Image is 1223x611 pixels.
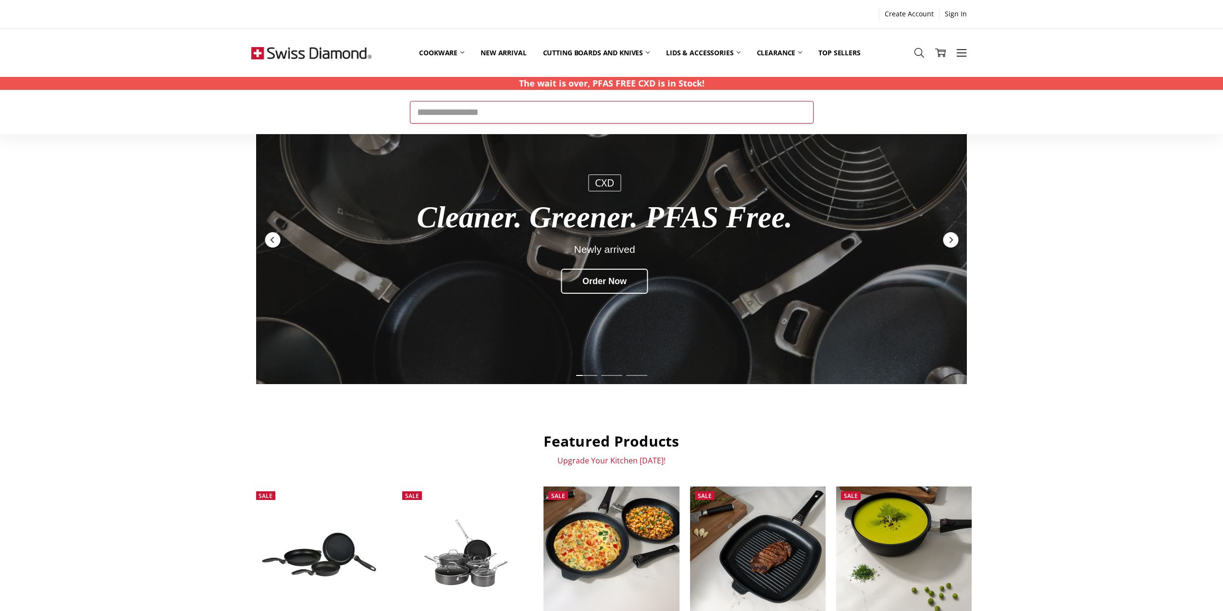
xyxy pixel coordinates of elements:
p: The wait is over, PFAS FREE CXD is in Stock! [519,77,704,90]
div: Cleaner. Greener. PFAS Free. [338,201,872,234]
div: CXD [588,175,621,191]
a: Sign In [939,7,972,21]
div: Newly arrived [338,244,872,255]
img: Free Shipping On Every Order [251,29,371,77]
span: Sale [698,492,712,500]
a: Create Account [879,7,939,21]
a: Cookware [411,31,472,74]
a: Clearance [749,31,811,74]
p: Upgrade Your Kitchen [DATE]! [251,456,972,465]
img: Swiss Diamond Hard Anodised 5 pc set (20 & 28cm fry pan, 16cm sauce pan w lid, 24x7cm saute pan w... [397,509,533,600]
span: Sale [405,492,419,500]
div: Previous [264,231,281,249]
div: Order Now [561,268,648,293]
a: Cutting boards and knives [535,31,658,74]
a: Lids & Accessories [658,31,748,74]
span: Sale [844,492,858,500]
a: New arrival [472,31,534,74]
span: Sale [551,492,565,500]
img: XD Nonstick 3 Piece Fry Pan set - 20CM, 24CM & 28CM [251,521,387,588]
div: Next [942,231,959,249]
a: Redirect to https://swissdiamond.com.au/cookware/shop-by-collection/cxd/ [256,96,967,384]
a: Top Sellers [810,31,868,74]
div: Slide 1 of 6 [574,369,599,382]
span: Sale [259,492,272,500]
h2: Featured Products [251,432,972,450]
div: Slide 3 of 6 [624,369,649,382]
div: Slide 2 of 6 [599,369,624,382]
